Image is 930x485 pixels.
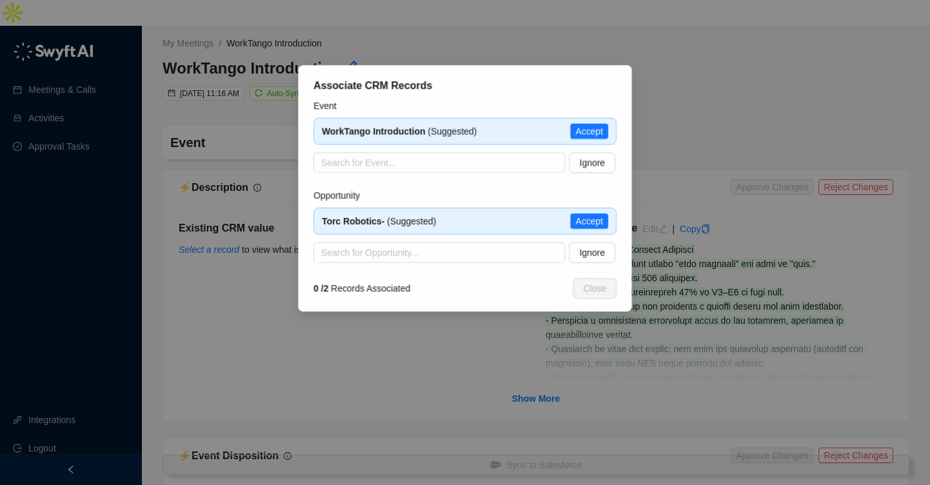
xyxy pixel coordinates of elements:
strong: 0 / 2 [313,284,328,294]
label: Opportunity [313,188,368,203]
span: Ignore [580,155,606,170]
button: Ignore [569,152,616,173]
span: Pylon [128,45,156,55]
span: Records Associated [313,282,410,296]
span: (Suggested) [321,216,436,226]
a: Powered byPylon [91,45,156,55]
span: Ignore [580,246,606,260]
button: Accept [571,213,609,229]
strong: WorkTango Introduction [321,126,425,136]
label: Event [313,98,345,112]
div: Associate CRM Records [313,77,617,93]
strong: Torc Robotics- [321,216,384,226]
span: Accept [576,214,604,228]
button: Close [573,279,617,299]
span: (Suggested) [321,126,477,136]
span: Accept [576,124,604,138]
button: Ignore [569,243,616,263]
button: Accept [571,123,609,139]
